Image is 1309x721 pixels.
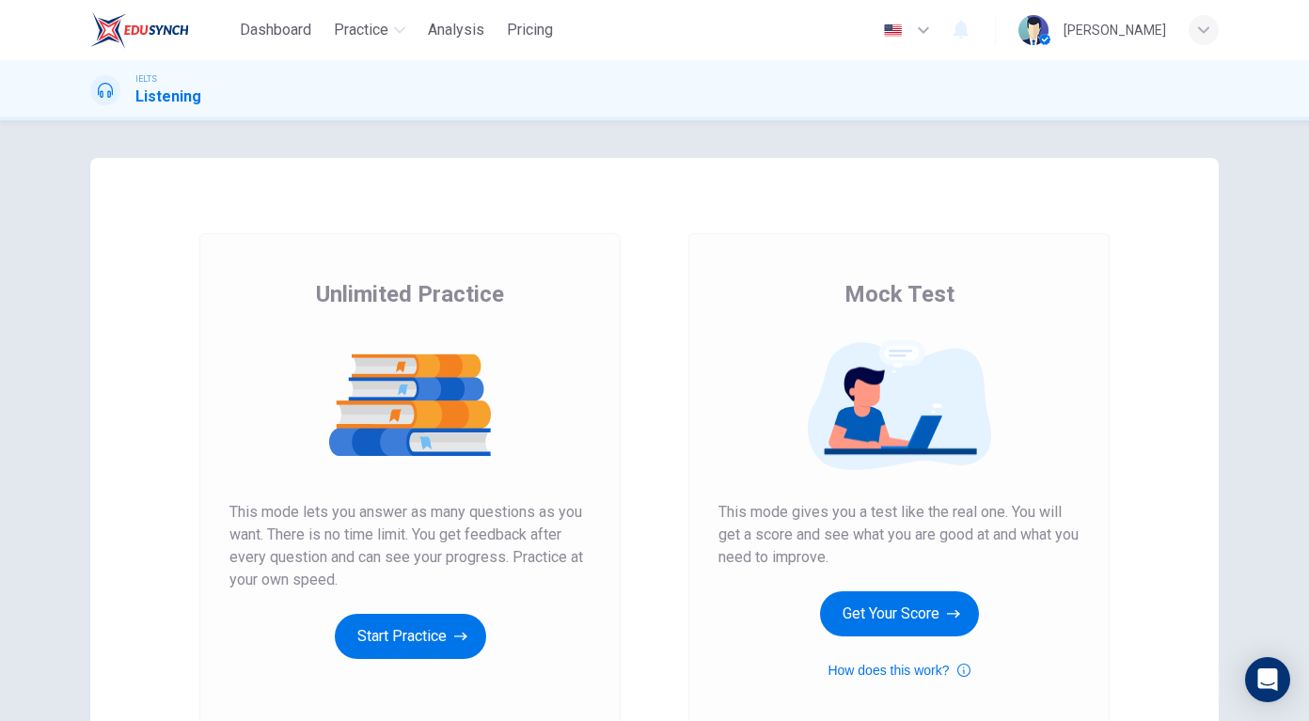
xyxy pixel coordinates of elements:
div: Open Intercom Messenger [1245,657,1290,702]
img: Profile picture [1018,15,1049,45]
span: Analysis [428,19,484,41]
span: IELTS [135,72,157,86]
span: Unlimited Practice [316,279,504,309]
button: Dashboard [232,13,319,47]
button: Start Practice [335,614,486,659]
h1: Listening [135,86,201,108]
button: Pricing [499,13,560,47]
div: [PERSON_NAME] [1064,19,1166,41]
button: Analysis [420,13,492,47]
img: EduSynch logo [90,11,189,49]
span: This mode lets you answer as many questions as you want. There is no time limit. You get feedback... [229,501,591,591]
button: Get Your Score [820,591,979,636]
span: This mode gives you a test like the real one. You will get a score and see what you are good at a... [718,501,1080,569]
span: Dashboard [240,19,311,41]
span: Pricing [507,19,553,41]
img: en [881,24,905,38]
button: Practice [326,13,413,47]
button: How does this work? [828,659,970,682]
span: Mock Test [844,279,954,309]
a: EduSynch logo [90,11,232,49]
span: Practice [334,19,388,41]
